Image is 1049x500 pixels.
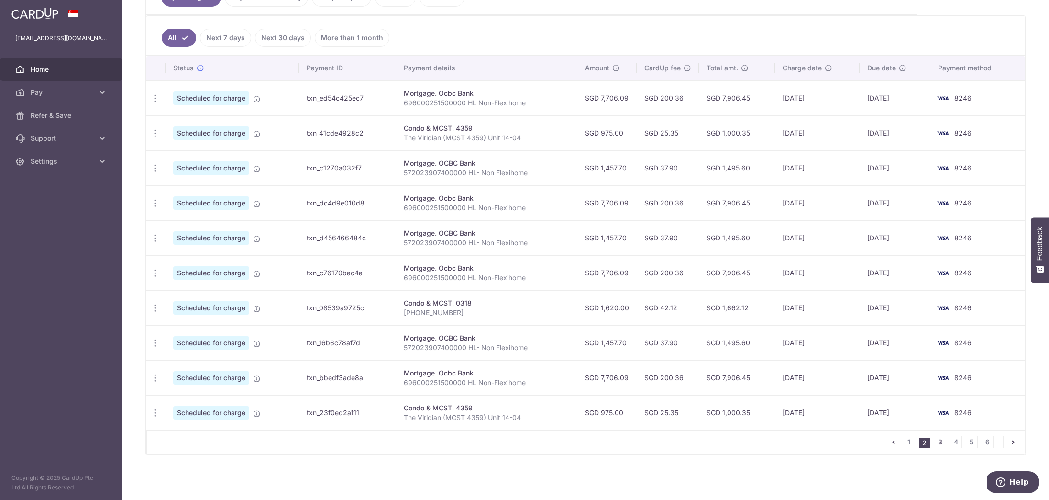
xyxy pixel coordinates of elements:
img: Bank Card [933,127,952,139]
div: Mortgage. OCBC Bank [404,333,569,343]
td: SGD 1,457.70 [577,150,637,185]
a: 3 [934,436,946,448]
a: All [162,29,196,47]
td: txn_08539a9725c [299,290,396,325]
td: SGD 200.36 [637,80,699,115]
td: txn_c76170bac4a [299,255,396,290]
td: SGD 200.36 [637,360,699,395]
span: 8246 [954,164,972,172]
td: SGD 1,620.00 [577,290,637,325]
span: Status [173,63,194,73]
img: Bank Card [933,92,952,104]
span: Home [31,65,94,74]
td: SGD 7,706.09 [577,360,637,395]
span: 8246 [954,339,972,347]
span: Charge date [783,63,822,73]
img: Bank Card [933,407,952,419]
span: Settings [31,157,94,166]
p: 696000251500000 HL Non-Flexihome [404,378,569,387]
div: Mortgage. Ocbc Bank [404,368,569,378]
a: 5 [966,436,977,448]
nav: pager [888,431,1025,454]
span: Pay [31,88,94,97]
img: CardUp [11,8,58,19]
span: Scheduled for charge [173,231,249,245]
td: [DATE] [775,255,860,290]
td: SGD 7,706.09 [577,255,637,290]
td: txn_dc4d9e010d8 [299,185,396,220]
td: [DATE] [860,80,930,115]
span: Scheduled for charge [173,336,249,350]
th: Payment details [396,56,577,80]
span: Scheduled for charge [173,266,249,280]
td: SGD 7,906.45 [699,185,775,220]
span: Scheduled for charge [173,126,249,140]
span: Scheduled for charge [173,161,249,175]
td: [DATE] [860,185,930,220]
span: Total amt. [707,63,738,73]
span: Scheduled for charge [173,91,249,105]
span: 8246 [954,269,972,277]
td: [DATE] [775,115,860,150]
span: 8246 [954,409,972,417]
a: Next 7 days [200,29,251,47]
td: SGD 1,000.35 [699,395,775,430]
td: [DATE] [775,360,860,395]
p: The Viridian (MCST 4359) Unit 14-04 [404,133,569,143]
p: 572023907400000 HL- Non Flexihome [404,238,569,248]
td: SGD 37.90 [637,150,699,185]
img: Bank Card [933,162,952,174]
p: 696000251500000 HL Non-Flexihome [404,273,569,283]
td: SGD 7,906.45 [699,255,775,290]
a: More than 1 month [315,29,389,47]
td: SGD 42.12 [637,290,699,325]
div: Condo & MCST. 4359 [404,124,569,133]
span: 8246 [954,234,972,242]
td: SGD 975.00 [577,115,637,150]
p: 696000251500000 HL Non-Flexihome [404,98,569,108]
td: [DATE] [860,290,930,325]
img: Bank Card [933,197,952,209]
p: [PHONE_NUMBER] [404,308,569,318]
td: SGD 1,495.60 [699,325,775,360]
span: Scheduled for charge [173,406,249,420]
a: 4 [950,436,961,448]
td: [DATE] [860,395,930,430]
td: SGD 975.00 [577,395,637,430]
td: SGD 7,706.09 [577,185,637,220]
div: Condo & MCST. 0318 [404,298,569,308]
td: [DATE] [860,255,930,290]
td: SGD 25.35 [637,395,699,430]
td: SGD 7,906.45 [699,360,775,395]
p: [EMAIL_ADDRESS][DOMAIN_NAME] [15,34,107,43]
td: [DATE] [775,395,860,430]
span: Due date [867,63,896,73]
td: SGD 1,457.70 [577,220,637,255]
th: Payment method [930,56,1025,80]
a: Next 30 days [255,29,311,47]
div: Mortgage. Ocbc Bank [404,263,569,273]
img: Bank Card [933,372,952,384]
p: 696000251500000 HL Non-Flexihome [404,203,569,213]
iframe: Opens a widget where you can find more information [987,471,1039,495]
td: SGD 1,495.60 [699,220,775,255]
td: SGD 37.90 [637,325,699,360]
span: Scheduled for charge [173,301,249,315]
td: txn_c1270a032f7 [299,150,396,185]
td: txn_41cde4928c2 [299,115,396,150]
a: 1 [903,436,915,448]
td: [DATE] [775,185,860,220]
p: The Viridian (MCST 4359) Unit 14-04 [404,413,569,422]
td: SGD 25.35 [637,115,699,150]
td: [DATE] [775,325,860,360]
span: 8246 [954,304,972,312]
td: SGD 1,495.60 [699,150,775,185]
td: [DATE] [775,290,860,325]
td: SGD 37.90 [637,220,699,255]
span: 8246 [954,374,972,382]
p: 572023907400000 HL- Non Flexihome [404,168,569,178]
span: Feedback [1036,227,1044,261]
td: SGD 7,906.45 [699,80,775,115]
td: SGD 7,706.09 [577,80,637,115]
span: Scheduled for charge [173,196,249,210]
